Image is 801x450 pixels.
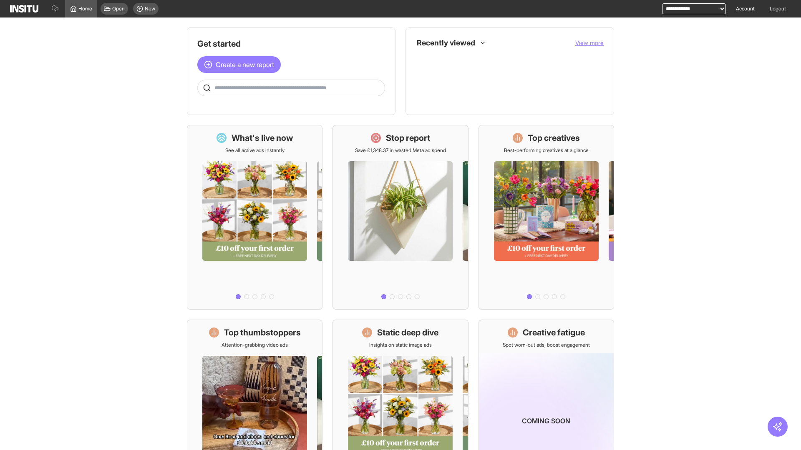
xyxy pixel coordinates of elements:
[377,327,438,338] h1: Static deep dive
[355,147,446,154] p: Save £1,348.37 in wasted Meta ad spend
[224,327,301,338] h1: Top thumbstoppers
[504,147,589,154] p: Best-performing creatives at a glance
[232,132,293,144] h1: What's live now
[112,5,125,12] span: Open
[216,60,274,70] span: Create a new report
[197,56,281,73] button: Create a new report
[369,342,432,348] p: Insights on static image ads
[575,39,604,46] span: View more
[528,132,580,144] h1: Top creatives
[386,132,430,144] h1: Stop report
[197,38,385,50] h1: Get started
[225,147,285,154] p: See all active ads instantly
[10,5,38,12] img: Logo
[575,39,604,47] button: View more
[78,5,92,12] span: Home
[187,125,322,310] a: What's live nowSee all active ads instantly
[222,342,288,348] p: Attention-grabbing video ads
[332,125,468,310] a: Stop reportSave £1,348.37 in wasted Meta ad spend
[479,125,614,310] a: Top creativesBest-performing creatives at a glance
[145,5,155,12] span: New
